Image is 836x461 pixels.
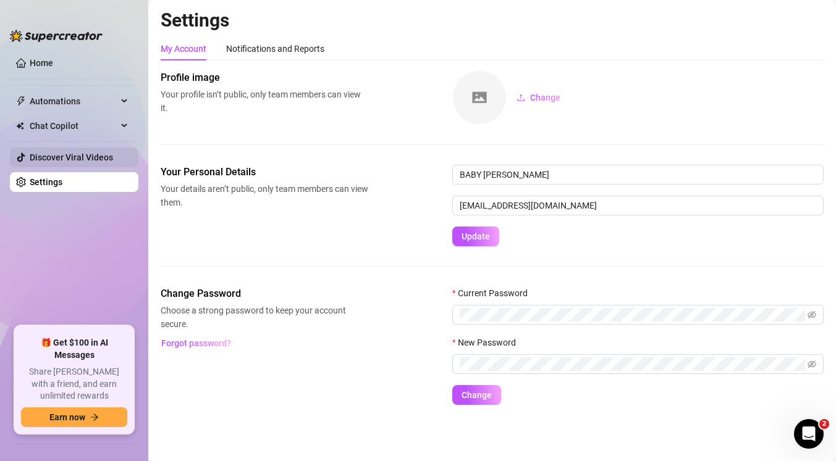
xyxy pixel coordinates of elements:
[30,116,117,136] span: Chat Copilot
[794,419,824,449] iframe: Intercom live chat
[161,70,368,85] span: Profile image
[10,30,103,42] img: logo-BBDzfeDw.svg
[90,413,99,422] span: arrow-right
[161,333,231,353] button: Forgot password?
[226,42,324,56] div: Notifications and Reports
[462,231,490,241] span: Update
[161,88,368,115] span: Your profile isn’t public, only team members can view it.
[21,366,127,402] span: Share [PERSON_NAME] with a friend, and earn unlimited rewards
[161,338,231,348] span: Forgot password?
[161,304,368,331] span: Choose a strong password to keep your account secure.
[161,42,206,56] div: My Account
[16,96,26,106] span: thunderbolt
[517,93,525,102] span: upload
[30,91,117,111] span: Automations
[808,360,816,368] span: eye-invisible
[161,9,824,32] h2: Settings
[30,58,53,68] a: Home
[452,385,501,405] button: Change
[30,152,113,162] a: Discover Viral Videos
[460,357,805,371] input: New Password
[30,177,62,187] a: Settings
[21,337,127,361] span: 🎁 Get $100 in AI Messages
[161,165,368,180] span: Your Personal Details
[161,182,368,209] span: Your details aren’t public, only team members can view them.
[507,88,570,107] button: Change
[453,71,506,124] img: square-placeholder.png
[452,196,824,215] input: Enter new email
[161,286,368,301] span: Change Password
[808,310,816,319] span: eye-invisible
[16,122,24,130] img: Chat Copilot
[49,412,85,422] span: Earn now
[452,286,536,300] label: Current Password
[530,93,560,102] span: Change
[452,165,824,185] input: Enter name
[452,336,524,349] label: New Password
[21,407,127,427] button: Earn nowarrow-right
[819,419,829,429] span: 2
[460,308,805,322] input: Current Password
[462,390,492,400] span: Change
[452,226,499,246] button: Update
